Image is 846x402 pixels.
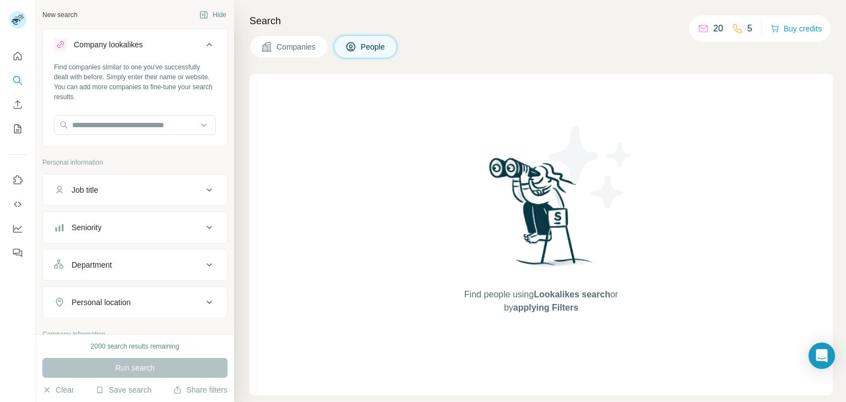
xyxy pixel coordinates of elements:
[95,384,151,395] button: Save search
[43,289,227,316] button: Personal location
[42,384,74,395] button: Clear
[72,184,98,195] div: Job title
[54,62,216,102] div: Find companies similar to one you've successfully dealt with before. Simply enter their name or w...
[747,22,752,35] p: 5
[42,10,77,20] div: New search
[809,343,835,369] div: Open Intercom Messenger
[42,329,227,339] p: Company information
[43,177,227,203] button: Job title
[276,41,317,52] span: Companies
[72,222,101,233] div: Seniority
[43,214,227,241] button: Seniority
[361,41,386,52] span: People
[91,341,180,351] div: 2000 search results remaining
[484,155,599,278] img: Surfe Illustration - Woman searching with binoculars
[9,119,26,139] button: My lists
[192,7,234,23] button: Hide
[9,243,26,263] button: Feedback
[534,290,610,299] span: Lookalikes search
[42,157,227,167] p: Personal information
[72,297,131,308] div: Personal location
[43,252,227,278] button: Department
[513,303,578,312] span: applying Filters
[74,39,143,50] div: Company lookalikes
[173,384,227,395] button: Share filters
[9,46,26,66] button: Quick start
[9,194,26,214] button: Use Surfe API
[43,31,227,62] button: Company lookalikes
[9,70,26,90] button: Search
[541,118,641,217] img: Surfe Illustration - Stars
[9,95,26,115] button: Enrich CSV
[9,219,26,238] button: Dashboard
[771,21,822,36] button: Buy credits
[72,259,112,270] div: Department
[453,288,629,314] span: Find people using or by
[9,170,26,190] button: Use Surfe on LinkedIn
[250,13,833,29] h4: Search
[713,22,723,35] p: 20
